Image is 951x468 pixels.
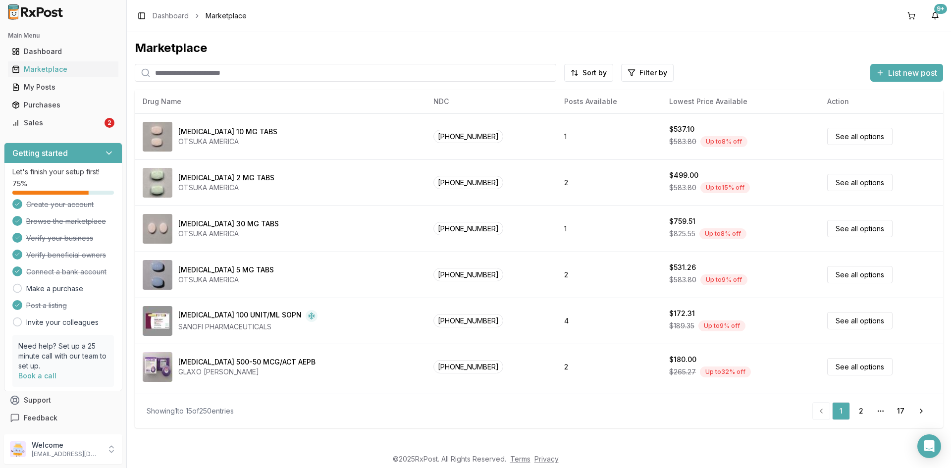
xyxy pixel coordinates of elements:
a: Purchases [8,96,118,114]
span: Marketplace [206,11,247,21]
nav: breadcrumb [153,11,247,21]
a: Dashboard [8,43,118,60]
span: [PHONE_NUMBER] [433,222,503,235]
th: Drug Name [135,90,425,113]
div: $499.00 [669,170,698,180]
div: [MEDICAL_DATA] 500-50 MCG/ACT AEPB [178,357,316,367]
a: See all options [827,174,893,191]
img: User avatar [10,441,26,457]
span: [PHONE_NUMBER] [433,176,503,189]
div: OTSUKA AMERICA [178,183,274,193]
span: Connect a bank account [26,267,106,277]
button: Filter by [621,64,674,82]
a: See all options [827,128,893,145]
div: [MEDICAL_DATA] 100 UNIT/ML SOPN [178,310,302,322]
a: See all options [827,358,893,375]
td: 1 [556,206,661,252]
div: Purchases [12,100,114,110]
td: 2 [556,252,661,298]
button: My Posts [4,79,122,95]
div: My Posts [12,82,114,92]
td: 4 [556,298,661,344]
th: NDC [425,90,556,113]
button: Marketplace [4,61,122,77]
div: Showing 1 to 15 of 250 entries [147,406,234,416]
a: See all options [827,312,893,329]
span: $189.35 [669,321,694,331]
span: $583.80 [669,137,696,147]
span: [PHONE_NUMBER] [433,360,503,373]
a: See all options [827,266,893,283]
span: [PHONE_NUMBER] [433,314,503,327]
div: [MEDICAL_DATA] 30 MG TABS [178,219,279,229]
p: Welcome [32,440,101,450]
div: $172.31 [669,309,695,318]
div: Open Intercom Messenger [917,434,941,458]
div: Up to 15 % off [700,182,750,193]
span: Create your account [26,200,94,209]
button: Feedback [4,409,122,427]
a: Privacy [534,455,559,463]
td: 2 [556,159,661,206]
div: [MEDICAL_DATA] 10 MG TABS [178,127,277,137]
div: Up to 8 % off [699,228,746,239]
div: [MEDICAL_DATA] 5 MG TABS [178,265,274,275]
button: List new post [870,64,943,82]
span: Post a listing [26,301,67,311]
div: OTSUKA AMERICA [178,137,277,147]
div: OTSUKA AMERICA [178,275,274,285]
td: 1 [556,113,661,159]
button: Sales2 [4,115,122,131]
span: Verify beneficial owners [26,250,106,260]
button: Sort by [564,64,613,82]
div: Dashboard [12,47,114,56]
span: $583.80 [669,275,696,285]
p: Need help? Set up a 25 minute call with our team to set up. [18,341,108,371]
img: Advair Diskus 500-50 MCG/ACT AEPB [143,352,172,382]
a: Sales2 [8,114,118,132]
span: $825.55 [669,229,695,239]
a: Make a purchase [26,284,83,294]
a: Dashboard [153,11,189,21]
div: $759.51 [669,216,695,226]
th: Action [819,90,943,113]
img: Abilify 5 MG TABS [143,260,172,290]
div: Marketplace [12,64,114,74]
a: Invite your colleagues [26,317,99,327]
div: $180.00 [669,355,696,364]
div: Up to 9 % off [698,320,745,331]
span: Feedback [24,413,57,423]
span: List new post [888,67,937,79]
nav: pagination [812,402,931,420]
div: [MEDICAL_DATA] 2 MG TABS [178,173,274,183]
p: [EMAIL_ADDRESS][DOMAIN_NAME] [32,450,101,458]
div: Up to 9 % off [700,274,747,285]
div: SANOFI PHARMACEUTICALS [178,322,317,332]
button: Dashboard [4,44,122,59]
img: RxPost Logo [4,4,67,20]
button: 9+ [927,8,943,24]
div: 2 [105,118,114,128]
div: $531.26 [669,262,696,272]
a: 17 [892,402,909,420]
span: 75 % [12,179,27,189]
a: 2 [852,402,870,420]
a: See all options [827,220,893,237]
a: 1 [832,402,850,420]
p: Let's finish your setup first! [12,167,114,177]
button: Support [4,391,122,409]
span: Browse the marketplace [26,216,106,226]
a: Terms [510,455,530,463]
span: [PHONE_NUMBER] [433,268,503,281]
img: Admelog SoloStar 100 UNIT/ML SOPN [143,306,172,336]
div: OTSUKA AMERICA [178,229,279,239]
div: 9+ [934,4,947,14]
span: Filter by [639,68,667,78]
a: Go to next page [911,402,931,420]
td: 2 [556,390,661,436]
th: Lowest Price Available [661,90,819,113]
div: GLAXO [PERSON_NAME] [178,367,316,377]
span: Verify your business [26,233,93,243]
a: Book a call [18,371,56,380]
div: $537.10 [669,124,694,134]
